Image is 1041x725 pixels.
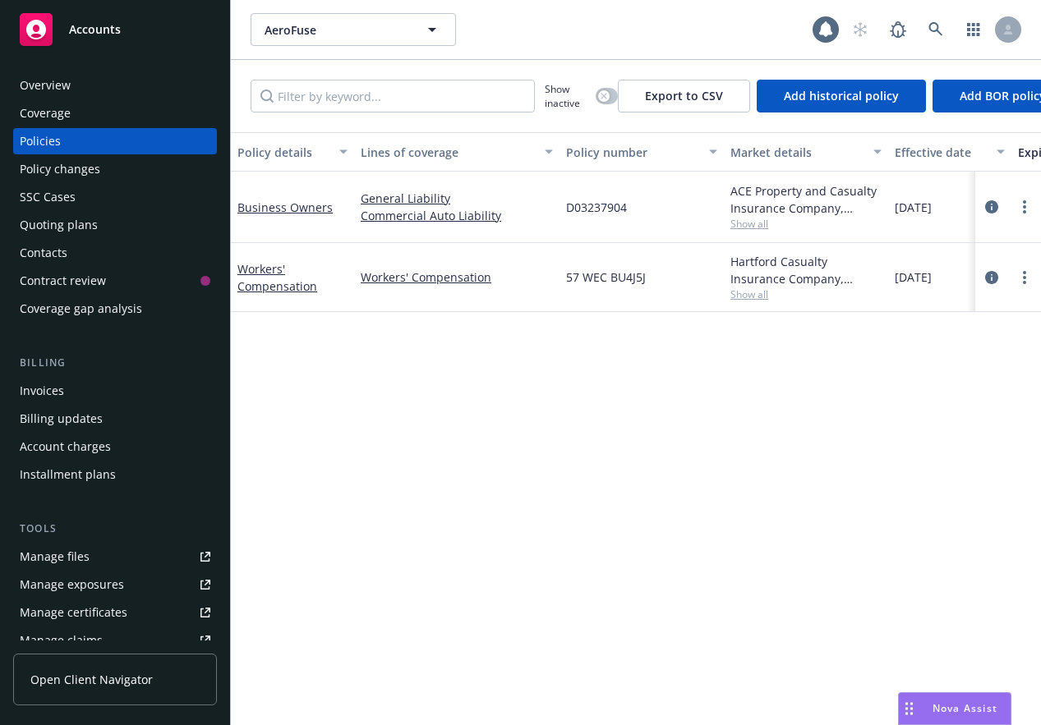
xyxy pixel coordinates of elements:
span: AeroFuse [265,21,407,39]
span: [DATE] [895,199,932,216]
span: Add historical policy [784,88,899,103]
input: Filter by keyword... [251,80,535,112]
div: Contract review [20,268,106,294]
button: Add historical policy [757,80,926,112]
a: Manage files [13,544,217,570]
a: Contacts [13,240,217,266]
button: Market details [724,132,888,172]
div: Manage certificates [20,599,127,626]
div: Coverage [20,100,71,126]
a: Invoices [13,378,217,404]
span: 57 WEC BU4J5J [566,268,646,286]
button: Export to CSV [618,80,750,112]
button: Nova Assist [898,692,1011,725]
a: Quoting plans [13,212,217,238]
a: Workers' Compensation [237,261,317,294]
a: Search [919,13,952,46]
a: Overview [13,72,217,99]
div: Invoices [20,378,64,404]
a: Manage exposures [13,571,217,598]
div: Billing [13,355,217,371]
a: Policies [13,128,217,154]
div: Tools [13,521,217,537]
div: Contacts [20,240,67,266]
a: Manage certificates [13,599,217,626]
span: Show all [730,217,882,231]
div: Coverage gap analysis [20,296,142,322]
a: more [1015,197,1034,217]
a: Coverage [13,100,217,126]
a: SSC Cases [13,184,217,210]
a: Commercial Auto Liability [361,207,553,224]
a: more [1015,268,1034,287]
a: Installment plans [13,461,217,488]
a: Billing updates [13,406,217,432]
span: [DATE] [895,268,932,286]
a: circleInformation [982,197,1002,217]
div: Policy number [566,144,699,161]
span: Accounts [69,23,121,36]
span: Nova Assist [933,701,997,715]
a: Start snowing [844,13,877,46]
div: Manage files [20,544,90,570]
div: Quoting plans [20,212,98,238]
div: Overview [20,72,71,99]
a: General Liability [361,190,553,207]
div: Account charges [20,434,111,460]
div: Market details [730,144,864,161]
div: Policy changes [20,156,100,182]
div: Installment plans [20,461,116,488]
span: D03237904 [566,199,627,216]
button: AeroFuse [251,13,456,46]
a: Policy changes [13,156,217,182]
a: Contract review [13,268,217,294]
div: Hartford Casualty Insurance Company, Hartford Insurance Group [730,253,882,287]
div: Effective date [895,144,987,161]
a: Business Owners [237,200,333,215]
a: circleInformation [982,268,1002,287]
span: Show all [730,287,882,301]
div: Billing updates [20,406,103,432]
span: Show inactive [545,82,589,110]
div: Drag to move [899,693,919,724]
a: Coverage gap analysis [13,296,217,322]
div: Manage claims [20,627,103,654]
div: Policy details [237,144,329,161]
div: Lines of coverage [361,144,535,161]
div: ACE Property and Casualty Insurance Company, Chubb Group [730,182,882,217]
div: SSC Cases [20,184,76,210]
div: Manage exposures [20,571,124,598]
div: Policies [20,128,61,154]
span: Open Client Navigator [30,671,153,688]
button: Effective date [888,132,1011,172]
button: Policy details [231,132,354,172]
a: Account charges [13,434,217,460]
a: Manage claims [13,627,217,654]
span: Export to CSV [645,88,723,103]
a: Accounts [13,7,217,53]
a: Report a Bug [882,13,914,46]
a: Switch app [957,13,990,46]
button: Policy number [560,132,724,172]
button: Lines of coverage [354,132,560,172]
a: Workers' Compensation [361,268,553,286]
